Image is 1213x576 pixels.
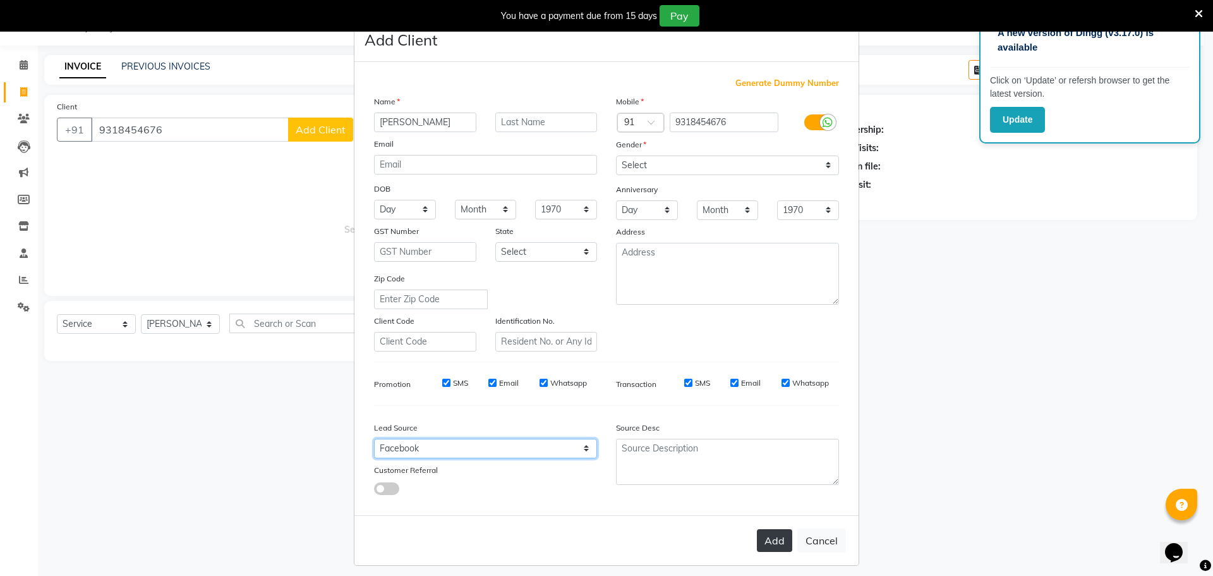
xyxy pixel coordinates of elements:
[1160,525,1200,563] iframe: chat widget
[616,226,645,238] label: Address
[495,226,514,237] label: State
[374,290,488,309] input: Enter Zip Code
[695,377,710,389] label: SMS
[374,96,400,107] label: Name
[660,5,699,27] button: Pay
[495,113,598,132] input: Last Name
[616,422,660,434] label: Source Desc
[990,107,1045,133] button: Update
[374,422,418,434] label: Lead Source
[374,316,414,327] label: Client Code
[495,332,598,352] input: Resident No. or Any Id
[374,465,438,476] label: Customer Referral
[616,96,644,107] label: Mobile
[374,226,419,237] label: GST Number
[495,316,555,327] label: Identification No.
[998,26,1182,54] p: A new version of Dingg (v3.17.0) is available
[616,379,656,390] label: Transaction
[735,77,839,90] span: Generate Dummy Number
[374,242,476,262] input: GST Number
[616,139,646,150] label: Gender
[374,138,394,150] label: Email
[990,74,1190,101] p: Click on ‘Update’ or refersh browser to get the latest version.
[616,184,658,195] label: Anniversary
[797,529,846,553] button: Cancel
[374,273,405,285] label: Zip Code
[670,113,779,132] input: Mobile
[792,377,829,389] label: Whatsapp
[374,332,476,352] input: Client Code
[374,155,597,175] input: Email
[501,9,657,23] div: You have a payment due from 15 days
[453,377,468,389] label: SMS
[374,379,411,390] label: Promotion
[550,377,587,389] label: Whatsapp
[741,377,761,389] label: Email
[757,529,792,552] button: Add
[374,113,476,132] input: First Name
[365,28,437,51] h4: Add Client
[374,183,390,195] label: DOB
[499,377,519,389] label: Email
